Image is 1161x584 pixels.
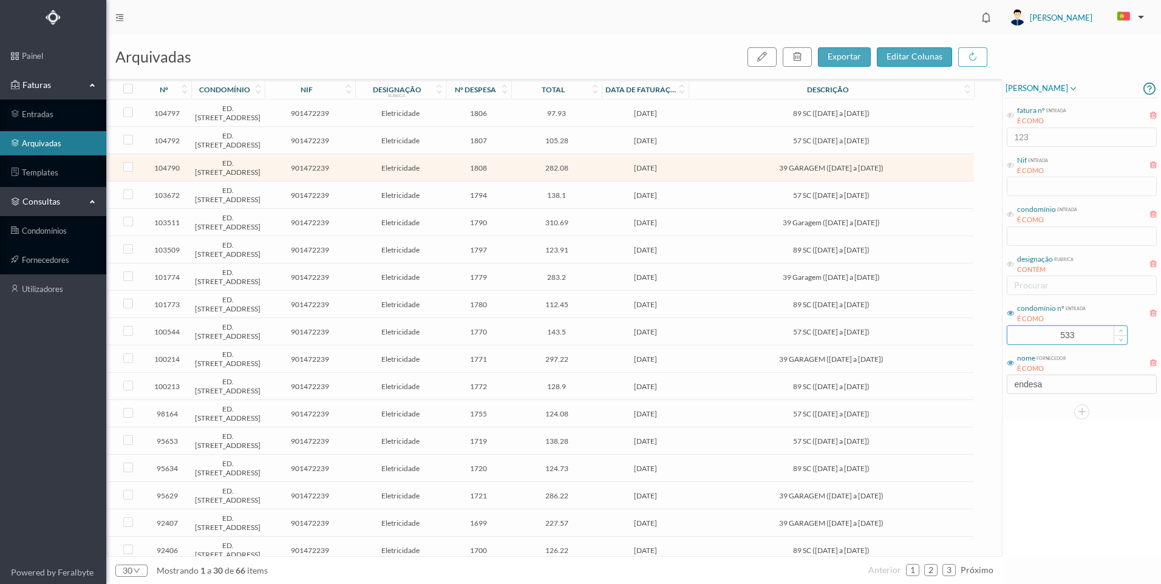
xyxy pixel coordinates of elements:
[358,191,443,200] span: Eletricidade
[268,273,352,282] span: 901472239
[449,546,508,555] span: 1700
[692,300,970,309] span: 89 SC ([DATE] a [DATE])
[211,565,225,576] span: 30
[514,518,599,528] span: 227.57
[692,409,970,418] span: 57 SC ([DATE] a [DATE])
[146,218,188,227] span: 103511
[1108,7,1149,27] button: PT
[146,273,188,282] span: 101774
[449,273,508,282] span: 1779
[961,560,993,580] li: Página Seguinte
[449,218,508,227] span: 1790
[268,464,352,473] span: 901472239
[268,245,352,254] span: 901472239
[146,109,188,118] span: 104797
[22,195,83,208] span: consultas
[605,464,686,473] span: [DATE]
[146,327,188,336] span: 100544
[194,459,261,477] span: ED. [STREET_ADDRESS]
[514,191,599,200] span: 138.1
[692,546,970,555] span: 89 SC ([DATE] a [DATE])
[247,565,268,576] span: items
[115,13,124,22] i: icon: menu-fold
[146,300,188,309] span: 101773
[268,109,352,118] span: 901472239
[194,432,261,450] span: ED. [STREET_ADDRESS]
[978,10,994,25] i: icon: bell
[194,322,261,341] span: ED. [STREET_ADDRESS]
[449,327,508,336] span: 1770
[605,491,686,500] span: [DATE]
[692,436,970,446] span: 57 SC ([DATE] a [DATE])
[1009,9,1026,25] img: user_titan3.af2715ee.jpg
[907,561,919,579] a: 1
[268,163,352,172] span: 901472239
[194,186,261,204] span: ED. [STREET_ADDRESS]
[1035,353,1066,362] div: fornecedor
[449,191,508,200] span: 1794
[1064,303,1086,312] div: entrada
[1017,254,1053,265] div: designação
[449,163,508,172] span: 1808
[146,546,188,555] span: 92406
[692,355,970,364] span: 39 GARAGEM ([DATE] a [DATE])
[358,218,443,227] span: Eletricidade
[868,560,901,580] li: Página Anterior
[268,191,352,200] span: 901472239
[605,355,686,364] span: [DATE]
[692,382,970,391] span: 89 SC ([DATE] a [DATE])
[194,486,261,504] span: ED. [STREET_ADDRESS]
[605,273,686,282] span: [DATE]
[194,268,261,286] span: ED. [STREET_ADDRESS]
[194,295,261,313] span: ED. [STREET_ADDRESS]
[1017,204,1056,215] div: condomínio
[692,136,970,145] span: 57 SC ([DATE] a [DATE])
[199,565,207,576] span: 1
[605,546,686,555] span: [DATE]
[449,355,508,364] span: 1771
[514,109,599,118] span: 97.93
[605,382,686,391] span: [DATE]
[1017,364,1066,374] div: É COMO
[514,436,599,446] span: 138.28
[514,245,599,254] span: 123.91
[358,518,443,528] span: Eletricidade
[605,327,686,336] span: [DATE]
[1114,335,1127,344] span: Decrease Value
[1017,303,1064,314] div: condomínio nº
[358,273,443,282] span: Eletricidade
[961,565,993,575] span: próximo
[1017,314,1086,324] div: É COMO
[268,327,352,336] span: 901472239
[605,163,686,172] span: [DATE]
[455,85,496,94] div: nº despesa
[268,491,352,500] span: 901472239
[449,245,508,254] span: 1797
[1119,329,1123,333] i: icon: up
[449,436,508,446] span: 1719
[692,273,970,282] span: 39 Garagem ([DATE] a [DATE])
[605,409,686,418] span: [DATE]
[234,565,247,576] span: 66
[373,85,421,94] div: designação
[146,518,188,528] span: 92407
[358,355,443,364] span: Eletricidade
[194,131,261,149] span: ED. [STREET_ADDRESS]
[514,409,599,418] span: 124.08
[194,350,261,368] span: ED. [STREET_ADDRESS]
[924,564,938,576] li: 2
[605,109,686,118] span: [DATE]
[358,436,443,446] span: Eletricidade
[358,245,443,254] span: Eletricidade
[605,218,686,227] span: [DATE]
[943,561,955,579] a: 3
[1006,81,1078,96] span: [PERSON_NAME]
[146,245,188,254] span: 103509
[1017,155,1027,166] div: Nif
[268,436,352,446] span: 901472239
[449,136,508,145] span: 1807
[1017,105,1045,116] div: fatura nº
[449,382,508,391] span: 1772
[146,191,188,200] span: 103672
[146,464,188,473] span: 95634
